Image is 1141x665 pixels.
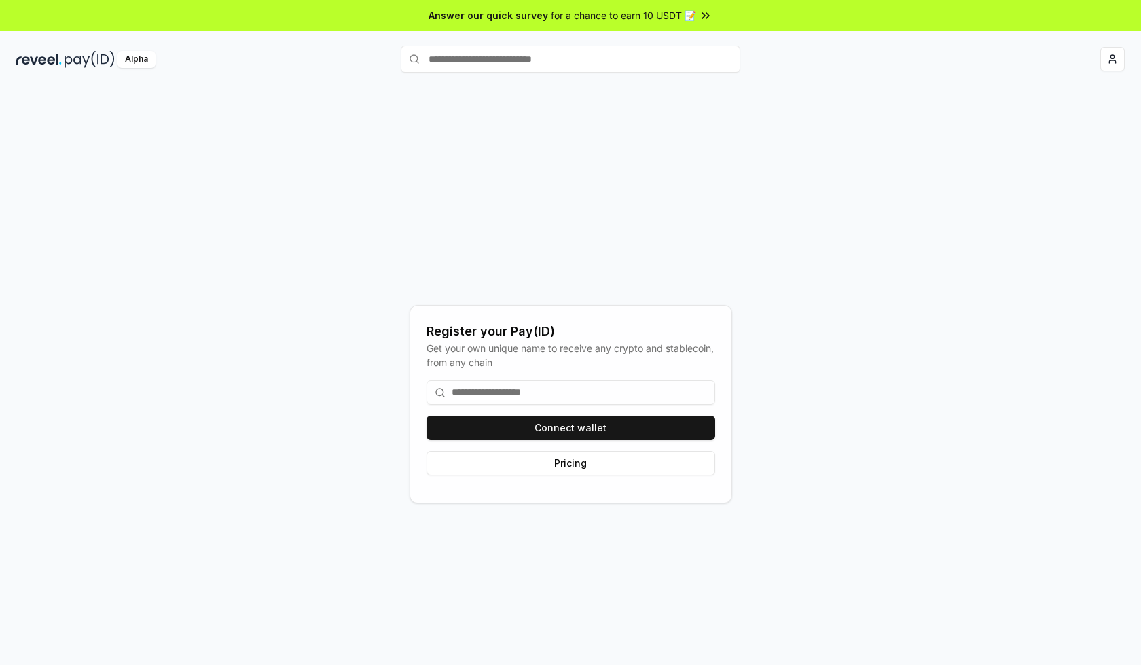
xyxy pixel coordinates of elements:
[427,451,715,475] button: Pricing
[16,51,62,68] img: reveel_dark
[117,51,156,68] div: Alpha
[427,416,715,440] button: Connect wallet
[427,322,715,341] div: Register your Pay(ID)
[551,8,696,22] span: for a chance to earn 10 USDT 📝
[427,341,715,370] div: Get your own unique name to receive any crypto and stablecoin, from any chain
[65,51,115,68] img: pay_id
[429,8,548,22] span: Answer our quick survey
